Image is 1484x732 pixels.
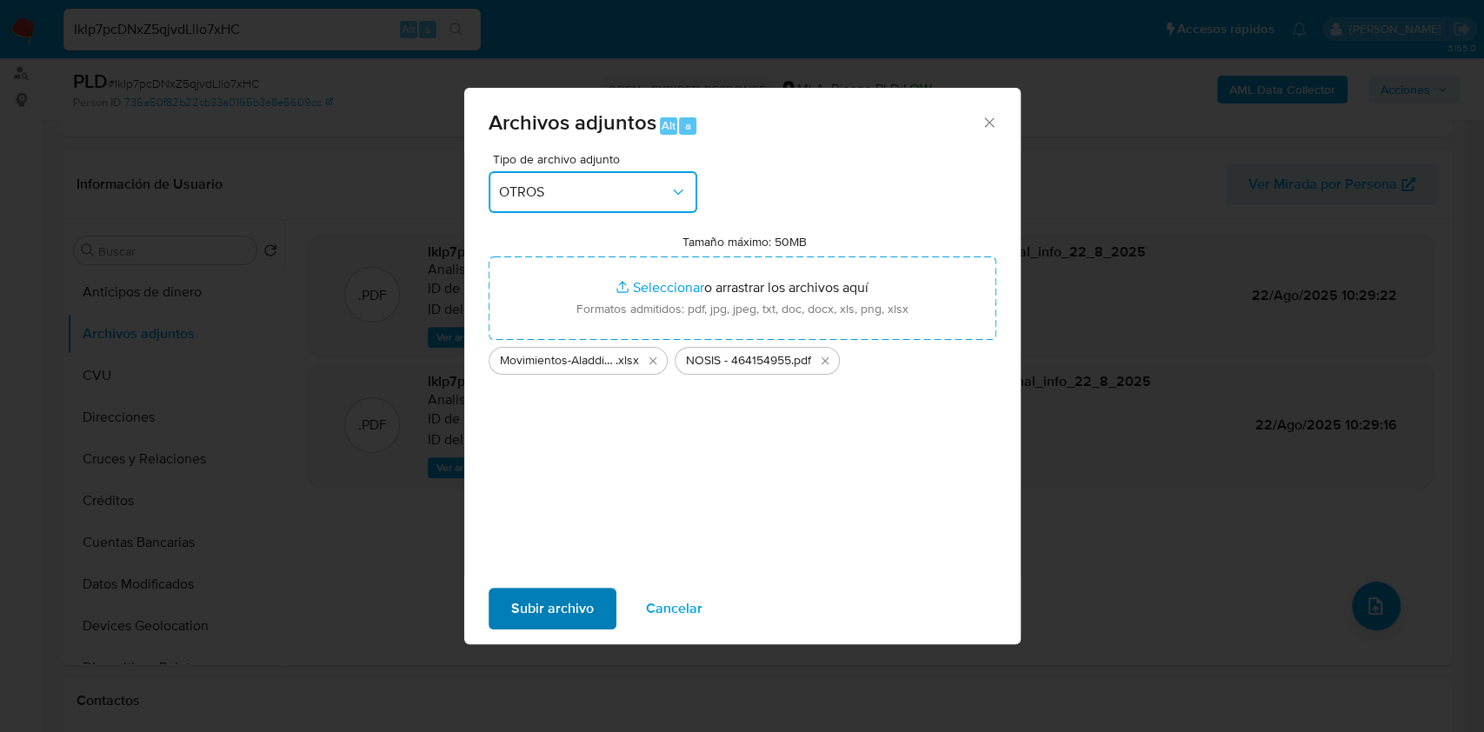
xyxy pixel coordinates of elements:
button: Cancelar [623,588,725,629]
span: Archivos adjuntos [489,107,656,137]
span: Movimientos-Aladdin-v10_1 - 464154955 [500,352,616,369]
span: .xlsx [616,352,639,369]
span: a [685,117,691,134]
span: .pdf [791,352,811,369]
span: Tipo de archivo adjunto [493,153,702,165]
button: Cerrar [981,114,996,130]
button: Eliminar Movimientos-Aladdin-v10_1 - 464154955.xlsx [642,350,663,371]
span: Cancelar [646,589,702,628]
button: Eliminar NOSIS - 464154955.pdf [815,350,835,371]
label: Tamaño máximo: 50MB [682,234,807,250]
span: Alt [662,117,675,134]
ul: Archivos seleccionados [489,340,996,375]
span: Subir archivo [511,589,594,628]
span: NOSIS - 464154955 [686,352,791,369]
button: Subir archivo [489,588,616,629]
span: OTROS [499,183,669,201]
button: OTROS [489,171,697,213]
